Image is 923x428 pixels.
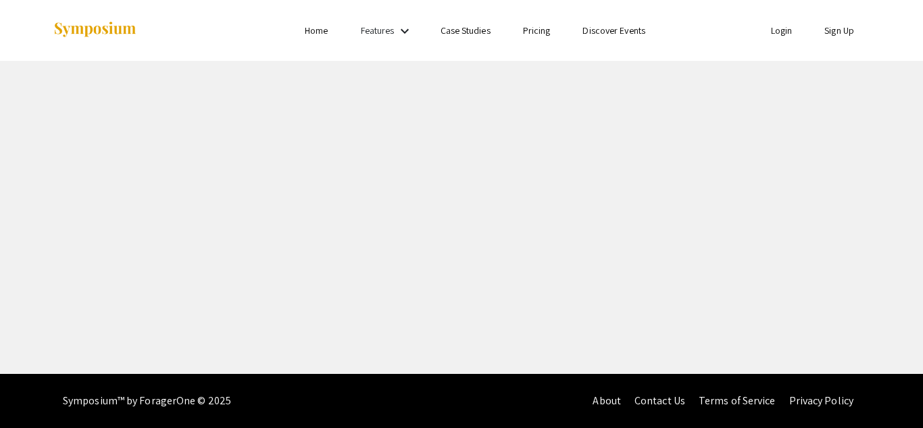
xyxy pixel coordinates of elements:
a: Case Studies [441,24,491,37]
a: Discover Events [582,24,645,37]
img: Symposium by ForagerOne [53,21,137,39]
a: Sign Up [824,24,854,37]
a: Privacy Policy [789,394,853,408]
a: About [593,394,621,408]
a: Home [305,24,328,37]
div: Symposium™ by ForagerOne © 2025 [63,374,231,428]
a: Features [361,24,395,37]
a: Terms of Service [699,394,776,408]
a: Contact Us [634,394,685,408]
mat-icon: Expand Features list [397,23,413,39]
a: Pricing [523,24,551,37]
a: Login [771,24,793,37]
